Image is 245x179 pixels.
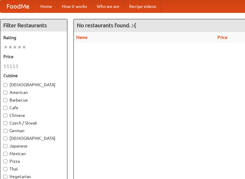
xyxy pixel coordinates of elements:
input: Japanese [3,144,7,148]
li: ★ [17,44,22,50]
label: Chinese [3,112,64,118]
li: $ [16,63,19,69]
a: How it works [57,0,92,13]
a: Home [36,0,57,13]
li: ★ [13,44,17,50]
li: ★ [22,44,26,50]
input: Chinese [3,114,7,117]
h5: Cuisine [3,73,64,79]
a: Name [76,35,88,40]
label: Pizza [3,158,64,164]
li: ★ [8,44,13,50]
li: $ [3,63,6,69]
a: Who we are [92,0,124,13]
li: $ [13,63,16,69]
label: [DEMOGRAPHIC_DATA] [3,82,64,88]
li: ★ [3,44,8,50]
h4: Filter Restaurants [0,19,67,32]
label: Cafe [3,105,64,111]
h5: Rating [3,35,64,41]
input: Pizza [3,159,7,163]
a: Recipe videos [124,0,161,13]
label: Japanese [3,143,64,149]
li: $ [6,63,9,69]
input: German [3,129,7,133]
a: Price [217,35,228,40]
a: FoodMe [0,0,36,13]
input: [DEMOGRAPHIC_DATA] [3,136,7,140]
ng-pluralize: No restaurants found. :-( [77,22,136,28]
label: Thai [3,166,64,172]
input: American [3,91,7,95]
li: $ [9,63,13,69]
label: Czech / Slovak [3,120,64,126]
input: Czech / Slovak [3,121,7,125]
input: Mexican [3,152,7,156]
input: Thai [3,167,7,171]
input: Cafe [3,106,7,110]
label: Barbecue [3,97,64,103]
label: German [3,128,64,134]
input: [DEMOGRAPHIC_DATA] [3,83,7,87]
input: Vegetarian [3,175,7,179]
label: American [3,89,64,95]
input: Barbecue [3,98,7,102]
label: [DEMOGRAPHIC_DATA] [3,135,64,141]
label: Mexican [3,151,64,157]
h5: Price [3,54,64,60]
